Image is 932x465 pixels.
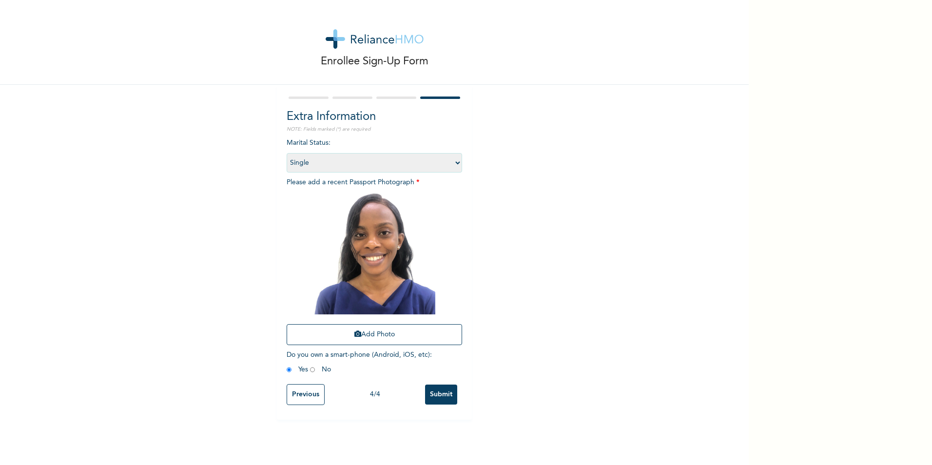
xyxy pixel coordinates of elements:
span: Marital Status : [287,139,462,166]
h2: Extra Information [287,108,462,126]
span: Please add a recent Passport Photograph [287,179,462,350]
img: Crop [313,193,435,314]
input: Submit [425,385,457,405]
input: Previous [287,384,325,405]
span: Do you own a smart-phone (Android, iOS, etc) : Yes No [287,351,432,373]
div: 4 / 4 [325,389,425,400]
p: Enrollee Sign-Up Form [321,54,428,70]
button: Add Photo [287,324,462,345]
p: NOTE: Fields marked (*) are required [287,126,462,133]
img: logo [326,29,424,49]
